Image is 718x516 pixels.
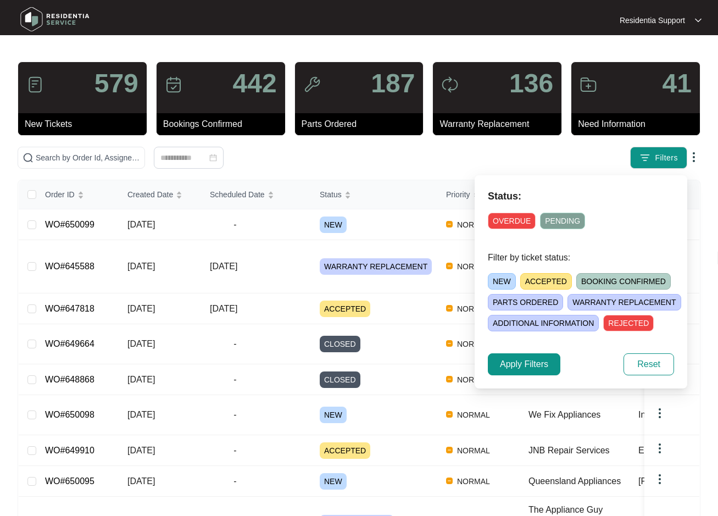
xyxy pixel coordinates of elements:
span: NORMAL [453,260,494,273]
span: NORMAL [453,373,494,386]
span: NORMAL [453,475,494,488]
span: - [210,337,260,351]
span: ACCEPTED [320,442,370,459]
span: [DATE] [210,262,237,271]
span: [DATE] [127,375,155,384]
img: Vercel Logo [446,411,453,418]
span: [PERSON_NAME] [638,476,711,486]
span: WARRANTY REPLACEMENT [567,294,681,310]
img: Vercel Logo [446,478,453,484]
p: 442 [233,70,277,97]
span: PENDING [540,213,585,229]
img: icon [165,76,182,93]
span: Inalto [638,410,660,419]
span: NEW [320,407,347,423]
span: [DATE] [127,476,155,486]
span: [DATE] [127,220,155,229]
span: ADDITIONAL INFORMATION [488,315,599,331]
img: icon [441,76,459,93]
a: WO#649910 [45,446,94,455]
th: Order ID [36,180,119,209]
img: icon [303,76,321,93]
span: [DATE] [127,339,155,348]
th: Created Date [119,180,201,209]
div: We Fix Appliances [528,408,630,421]
th: Status [311,180,437,209]
span: NORMAL [453,408,494,421]
img: icon [580,76,597,93]
span: NORMAL [453,444,494,457]
img: Vercel Logo [446,340,453,347]
span: - [210,373,260,386]
span: BOOKING CONFIRMED [576,273,671,290]
span: NEW [320,473,347,490]
span: Created Date [127,188,173,201]
button: Apply Filters [488,353,560,375]
th: Scheduled Date [201,180,311,209]
button: filter iconFilters [630,147,687,169]
span: Status [320,188,342,201]
a: WO#645588 [45,262,94,271]
img: dropdown arrow [687,151,700,164]
a: WO#649664 [45,339,94,348]
span: - [210,408,260,421]
span: CLOSED [320,336,360,352]
span: Scheduled Date [210,188,265,201]
span: NORMAL [453,302,494,315]
p: Warranty Replacement [439,118,561,131]
span: - [210,444,260,457]
a: WO#647818 [45,304,94,313]
p: Need Information [578,118,700,131]
a: WO#650099 [45,220,94,229]
span: NEW [488,273,516,290]
p: 579 [94,70,138,97]
img: dropdown arrow [653,442,666,455]
p: Status: [488,188,674,204]
span: - [210,475,260,488]
span: [DATE] [127,410,155,419]
button: Reset [624,353,674,375]
span: [DATE] [127,262,155,271]
img: dropdown arrow [653,407,666,420]
span: CLOSED [320,371,360,388]
span: ACCEPTED [320,301,370,317]
span: Esatto [638,446,663,455]
span: WARRANTY REPLACEMENT [320,258,432,275]
a: WO#650095 [45,476,94,486]
span: PARTS ORDERED [488,294,563,310]
span: - [210,218,260,231]
img: icon [26,76,44,93]
span: Order ID [45,188,75,201]
p: Filter by ticket status: [488,251,674,264]
a: WO#650098 [45,410,94,419]
img: dropdown arrow [653,473,666,486]
p: Parts Ordered [302,118,424,131]
p: 136 [509,70,553,97]
span: NORMAL [453,218,494,231]
img: dropdown arrow [695,18,702,23]
input: Search by Order Id, Assignee Name, Customer Name, Brand and Model [36,152,140,164]
img: Vercel Logo [446,305,453,312]
span: Reset [637,358,660,371]
img: search-icon [23,152,34,163]
span: NORMAL [453,337,494,351]
div: JNB Repair Services [528,444,630,457]
p: Bookings Confirmed [163,118,285,131]
span: [DATE] [127,304,155,313]
img: Vercel Logo [446,447,453,453]
span: Apply Filters [500,358,548,371]
span: Priority [446,188,470,201]
p: 187 [371,70,415,97]
span: [DATE] [210,304,237,313]
div: Queensland Appliances [528,475,630,488]
p: Residentia Support [620,15,685,26]
span: OVERDUE [488,213,536,229]
img: Vercel Logo [446,263,453,269]
p: New Tickets [25,118,147,131]
span: NEW [320,217,347,233]
th: Priority [437,180,520,209]
img: filter icon [639,152,650,163]
a: WO#648868 [45,375,94,384]
span: REJECTED [603,315,654,331]
span: Filters [655,152,678,164]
